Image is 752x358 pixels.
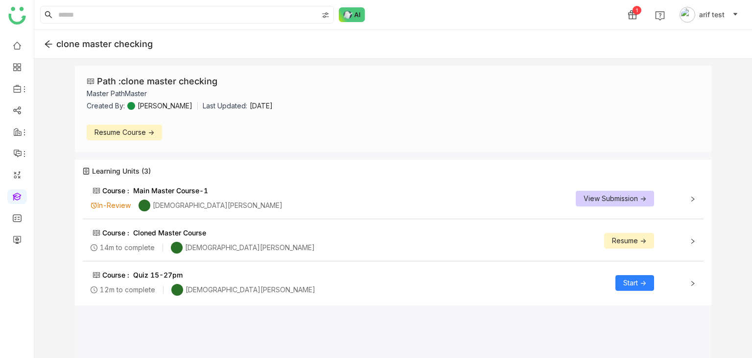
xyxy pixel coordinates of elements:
button: arif test [678,7,740,23]
button: View Submission -> [576,191,654,206]
img: 684a9b06de261c4b36a3cf65 [139,200,150,211]
div: [DATE] [250,102,273,109]
span: Start -> [623,278,646,288]
div: Main Master Course-1 [133,185,208,196]
img: logo [8,7,26,25]
div: [DEMOGRAPHIC_DATA][PERSON_NAME] [185,242,315,253]
div: Course : [93,270,183,280]
span: Learning Units (3) [92,168,151,175]
div: Course :Quiz 15-27pm12m to complete[DEMOGRAPHIC_DATA][PERSON_NAME]Start -> [83,264,704,303]
div: In-Review [97,200,131,211]
div: Course : [93,228,206,238]
img: ask-buddy-normal.svg [339,7,365,22]
img: 684a9b06de261c4b36a3cf65 [171,284,183,296]
div: Course :Main Master Course-1In-Review[DEMOGRAPHIC_DATA][PERSON_NAME]View Submission -> [83,179,704,219]
div: Course :Cloned Master Course14m to complete[DEMOGRAPHIC_DATA][PERSON_NAME]Resume -> [83,222,704,261]
button: Resume -> [604,233,654,249]
div: 12m to complete [100,284,155,295]
div: Last Updated: [203,102,247,109]
div: Path : clone master checking [87,77,273,85]
div: 14m to complete [100,242,155,253]
img: search-type.svg [322,11,329,19]
span: Resume -> [612,235,646,246]
div: 1 [633,6,641,15]
div: Cloned Master Course [133,228,206,238]
button: Resume Course -> [87,125,162,140]
div: Quiz 15-27pm [133,270,183,280]
button: Start -> [615,275,654,291]
img: help.svg [655,11,665,21]
span: View Submission -> [584,193,646,204]
img: 684a9aedde261c4b36a3ced9 [127,102,135,110]
div: Course : [93,185,208,196]
div: [PERSON_NAME] [138,102,192,109]
div: clone master checking [56,41,153,48]
span: Resume Course -> [94,127,154,138]
div: Created By: [87,102,125,109]
img: union.svg [83,168,90,175]
img: avatar [680,7,695,23]
div: [DEMOGRAPHIC_DATA][PERSON_NAME] [153,200,282,211]
div: Master PathMaster [87,90,273,97]
div: [DEMOGRAPHIC_DATA][PERSON_NAME] [186,284,315,295]
span: arif test [699,9,725,20]
img: 684a9b06de261c4b36a3cf65 [171,242,183,254]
